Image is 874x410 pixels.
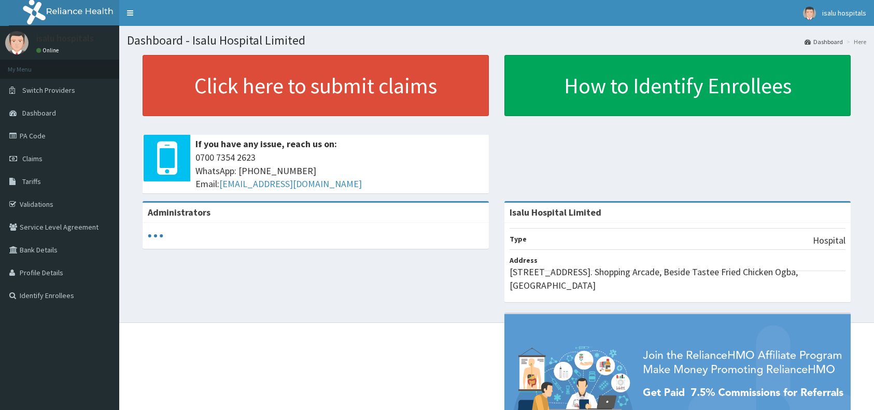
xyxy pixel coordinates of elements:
a: [EMAIL_ADDRESS][DOMAIN_NAME] [219,178,362,190]
a: Dashboard [805,37,843,46]
li: Here [844,37,866,46]
strong: Isalu Hospital Limited [510,206,601,218]
b: If you have any issue, reach us on: [195,138,337,150]
p: [STREET_ADDRESS]. Shopping Arcade, Beside Tastee Fried Chicken Ogba, [GEOGRAPHIC_DATA] [510,265,845,292]
a: How to Identify Enrollees [504,55,851,116]
span: 0700 7354 2623 WhatsApp: [PHONE_NUMBER] Email: [195,151,484,191]
span: isalu hospitals [822,8,866,18]
svg: audio-loading [148,228,163,244]
b: Address [510,256,538,265]
span: Dashboard [22,108,56,118]
span: Claims [22,154,43,163]
p: isalu hospitals [36,34,94,43]
h1: Dashboard - Isalu Hospital Limited [127,34,866,47]
img: User Image [5,31,29,54]
b: Type [510,234,527,244]
b: Administrators [148,206,210,218]
a: Click here to submit claims [143,55,489,116]
span: Tariffs [22,177,41,186]
span: Switch Providers [22,86,75,95]
a: Online [36,47,61,54]
p: Hospital [813,234,845,247]
img: User Image [803,7,816,20]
